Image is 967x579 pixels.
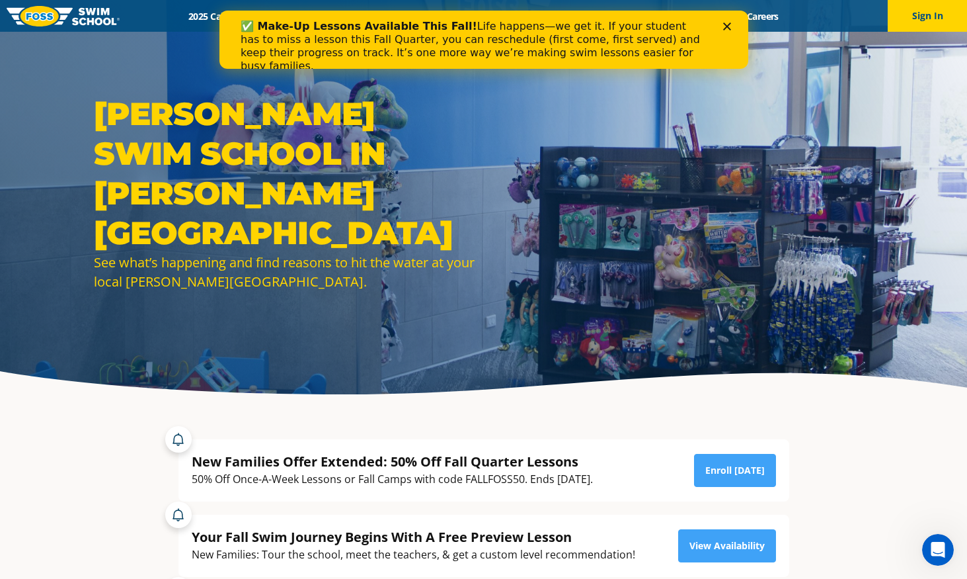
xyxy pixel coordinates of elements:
[192,470,593,488] div: 50% Off Once-A-Week Lessons or Fall Camps with code FALLFOSS50. Ends [DATE].
[694,454,776,487] a: Enroll [DATE]
[94,94,477,253] h1: [PERSON_NAME] Swim School in [PERSON_NAME][GEOGRAPHIC_DATA]
[177,10,260,22] a: 2025 Calendar
[21,9,258,22] b: ✅ Make-Up Lessons Available This Fall!
[94,253,477,291] div: See what’s happening and find reasons to hit the water at your local [PERSON_NAME][GEOGRAPHIC_DATA].
[431,10,554,22] a: About [PERSON_NAME]
[7,6,120,26] img: FOSS Swim School Logo
[315,10,431,22] a: Swim Path® Program
[21,9,486,62] div: Life happens—we get it. If your student has to miss a lesson this Fall Quarter, you can reschedul...
[554,10,694,22] a: Swim Like [PERSON_NAME]
[922,534,954,566] iframe: Intercom live chat
[260,10,315,22] a: Schools
[693,10,735,22] a: Blog
[192,528,635,546] div: Your Fall Swim Journey Begins With A Free Preview Lesson
[219,11,748,69] iframe: Intercom live chat banner
[735,10,790,22] a: Careers
[192,546,635,564] div: New Families: Tour the school, meet the teachers, & get a custom level recommendation!
[504,12,517,20] div: Close
[192,453,593,470] div: New Families Offer Extended: 50% Off Fall Quarter Lessons
[678,529,776,562] a: View Availability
